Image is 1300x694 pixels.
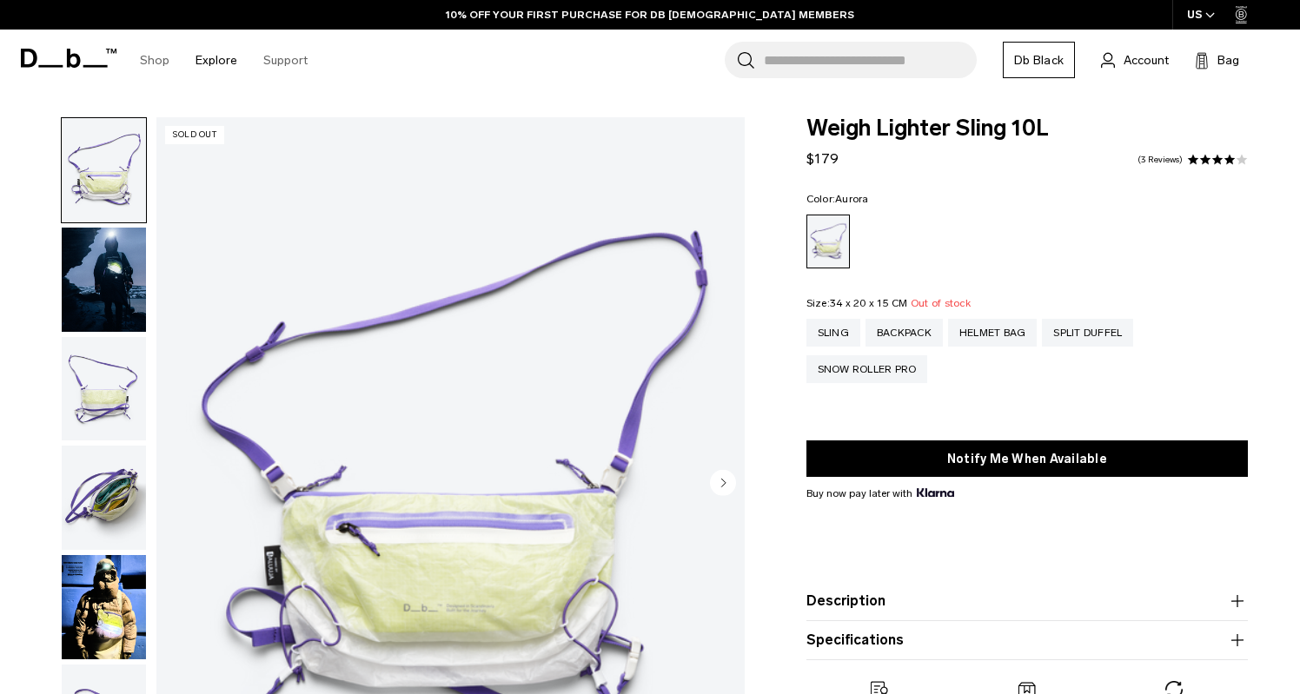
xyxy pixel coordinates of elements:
[710,470,736,499] button: Next slide
[911,297,971,309] span: Out of stock
[948,319,1038,347] a: Helmet Bag
[1137,155,1183,164] a: 3 reviews
[62,118,146,222] img: Weigh_Lighter_Sling_10L_1.png
[806,355,928,383] a: Snow Roller Pro
[917,488,954,497] img: {"height" => 20, "alt" => "Klarna"}
[61,554,147,660] button: Weigh Lighter Sling 10L Aurora
[806,591,1248,611] button: Description
[61,445,147,551] button: Weigh_Lighter_Sling_10L_3.png
[62,337,146,441] img: Weigh_Lighter_Sling_10L_2.png
[806,215,850,268] a: Aurora
[1195,50,1239,70] button: Bag
[62,555,146,659] img: Weigh Lighter Sling 10L Aurora
[1124,51,1169,69] span: Account
[61,117,147,223] button: Weigh_Lighter_Sling_10L_1.png
[830,297,908,309] span: 34 x 20 x 15 CM
[1101,50,1169,70] a: Account
[806,194,869,204] legend: Color:
[196,30,237,91] a: Explore
[61,336,147,442] button: Weigh_Lighter_Sling_10L_2.png
[806,298,971,308] legend: Size:
[263,30,308,91] a: Support
[835,193,869,205] span: Aurora
[1042,319,1133,347] a: Split Duffel
[140,30,169,91] a: Shop
[61,227,147,333] button: Weigh_Lighter_Sling_10L_Lifestyle.png
[806,319,860,347] a: Sling
[62,446,146,550] img: Weigh_Lighter_Sling_10L_3.png
[806,440,1248,477] button: Notify Me When Available
[806,486,954,501] span: Buy now pay later with
[1217,51,1239,69] span: Bag
[1003,42,1075,78] a: Db Black
[446,7,854,23] a: 10% OFF YOUR FIRST PURCHASE FOR DB [DEMOGRAPHIC_DATA] MEMBERS
[866,319,943,347] a: Backpack
[806,630,1248,651] button: Specifications
[806,150,839,167] span: $179
[62,228,146,332] img: Weigh_Lighter_Sling_10L_Lifestyle.png
[165,126,224,144] p: Sold Out
[806,117,1248,140] span: Weigh Lighter Sling 10L
[127,30,321,91] nav: Main Navigation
